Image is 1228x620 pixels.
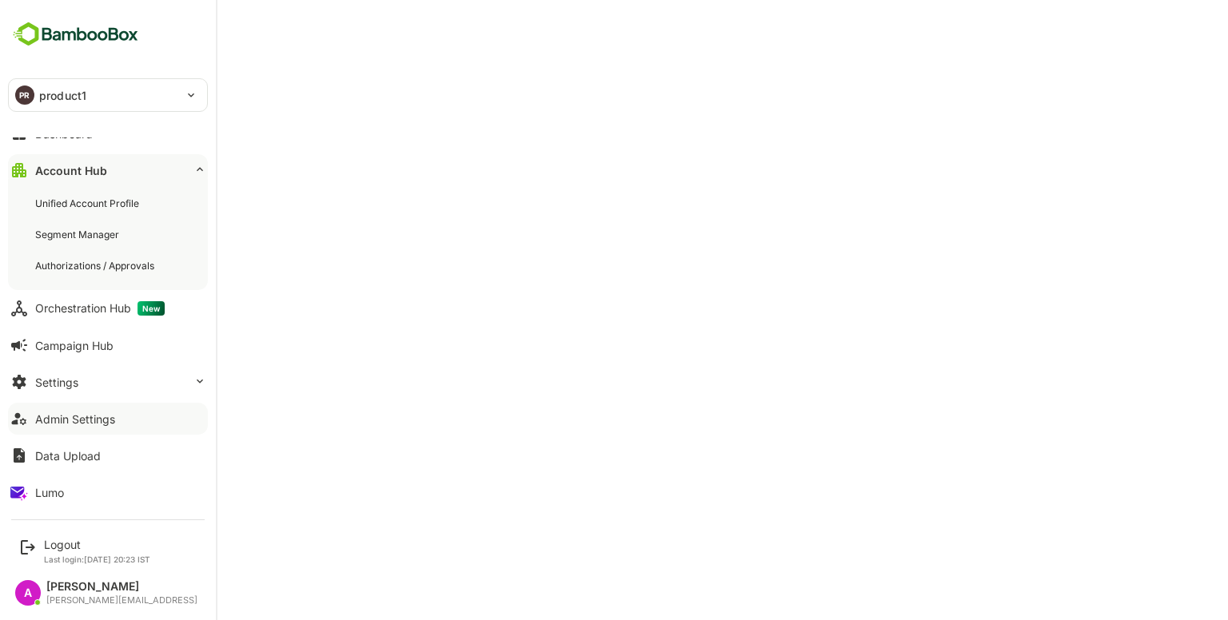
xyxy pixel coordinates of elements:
div: A [15,580,41,606]
img: BambooboxFullLogoMark.5f36c76dfaba33ec1ec1367b70bb1252.svg [8,19,143,50]
div: Data Upload [35,449,101,463]
button: Admin Settings [8,403,208,435]
div: Settings [35,376,78,389]
div: Lumo [35,486,64,499]
div: [PERSON_NAME] [46,580,197,594]
div: Campaign Hub [35,339,114,352]
button: Orchestration HubNew [8,292,208,324]
button: Settings [8,366,208,398]
p: product1 [39,87,86,104]
div: Admin Settings [35,412,115,426]
div: Authorizations / Approvals [35,259,157,272]
div: Segment Manager [35,228,122,241]
div: Orchestration Hub [35,301,165,316]
span: New [138,301,165,316]
div: PRproduct1 [9,79,207,111]
button: Data Upload [8,439,208,471]
button: Campaign Hub [8,329,208,361]
div: [PERSON_NAME][EMAIL_ADDRESS] [46,595,197,606]
div: Logout [44,538,150,551]
div: Account Hub [35,164,107,177]
div: PR [15,85,34,105]
div: Unified Account Profile [35,197,142,210]
button: Lumo [8,476,208,508]
button: Account Hub [8,154,208,186]
p: Last login: [DATE] 20:23 IST [44,554,150,564]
